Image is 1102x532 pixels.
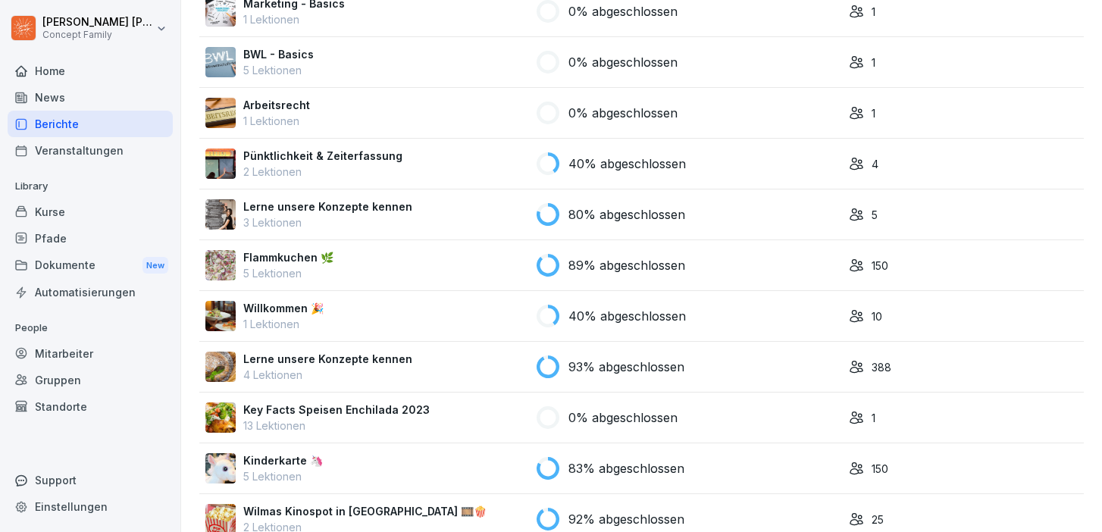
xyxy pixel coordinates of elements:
[243,46,314,62] p: BWL - Basics
[8,84,173,111] a: News
[205,98,236,128] img: x8142blbj7kltb9jwodrnkg4.png
[243,249,333,265] p: Flammkuchen 🌿
[142,257,168,274] div: New
[568,510,684,528] p: 92% abgeschlossen
[8,225,173,252] a: Pfade
[568,2,678,20] p: 0% abgeschlossen
[568,155,686,173] p: 40% abgeschlossen
[243,214,412,230] p: 3 Lektionen
[243,402,430,418] p: Key Facts Speisen Enchilada 2023
[205,453,236,483] img: hnpnnr9tv292r80l0gdrnijs.png
[568,459,684,477] p: 83% abgeschlossen
[243,300,324,316] p: Willkommen 🎉
[568,358,684,376] p: 93% abgeschlossen
[872,461,888,477] p: 150
[8,252,173,280] a: DokumenteNew
[872,207,878,223] p: 5
[872,308,882,324] p: 10
[243,164,402,180] p: 2 Lektionen
[872,359,891,375] p: 388
[243,452,323,468] p: Kinderkarte 🦄
[205,250,236,280] img: jb643umo8xb48cipqni77y3i.png
[872,105,875,121] p: 1
[243,503,487,519] p: Wilmas Kinospot in [GEOGRAPHIC_DATA] 🎞️🍿
[872,4,875,20] p: 1
[243,316,324,332] p: 1 Lektionen
[243,351,412,367] p: Lerne unsere Konzepte kennen
[568,256,685,274] p: 89% abgeschlossen
[8,279,173,305] a: Automatisierungen
[243,367,412,383] p: 4 Lektionen
[243,62,314,78] p: 5 Lektionen
[243,199,412,214] p: Lerne unsere Konzepte kennen
[8,493,173,520] a: Einstellungen
[568,307,686,325] p: 40% abgeschlossen
[243,265,333,281] p: 5 Lektionen
[872,258,888,274] p: 150
[42,16,153,29] p: [PERSON_NAME] [PERSON_NAME]
[243,468,323,484] p: 5 Lektionen
[205,402,236,433] img: x7x8r23p2aj52tf0y3pe2bem.png
[205,47,236,77] img: c4lkvpjhckuj2dozabux3ai8.png
[243,113,310,129] p: 1 Lektionen
[205,149,236,179] img: oh9f64feb3f9l3t3yc5ri42f.png
[42,30,153,40] p: Concept Family
[205,352,236,382] img: ssvnl9aim273pmzdbnjk7g2q.png
[568,408,678,427] p: 0% abgeschlossen
[243,148,402,164] p: Pünktlichkeit & Zeiterfassung
[872,55,875,70] p: 1
[8,111,173,137] a: Berichte
[8,316,173,340] p: People
[205,301,236,331] img: aev8ouj9qek4l5i45z2v16li.png
[568,205,685,224] p: 80% abgeschlossen
[243,11,345,27] p: 1 Lektionen
[205,199,236,230] img: olj5wwb43e69gm36jnidps00.png
[243,97,310,113] p: Arbeitsrecht
[8,467,173,493] div: Support
[568,53,678,71] p: 0% abgeschlossen
[8,340,173,367] a: Mitarbeiter
[8,58,173,84] a: Home
[8,199,173,225] a: Kurse
[8,252,173,280] div: Dokumente
[872,156,878,172] p: 4
[568,104,678,122] p: 0% abgeschlossen
[8,137,173,164] a: Veranstaltungen
[872,410,875,426] p: 1
[8,174,173,199] p: Library
[872,512,884,527] p: 25
[8,367,173,393] a: Gruppen
[243,418,430,433] p: 13 Lektionen
[8,393,173,420] a: Standorte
